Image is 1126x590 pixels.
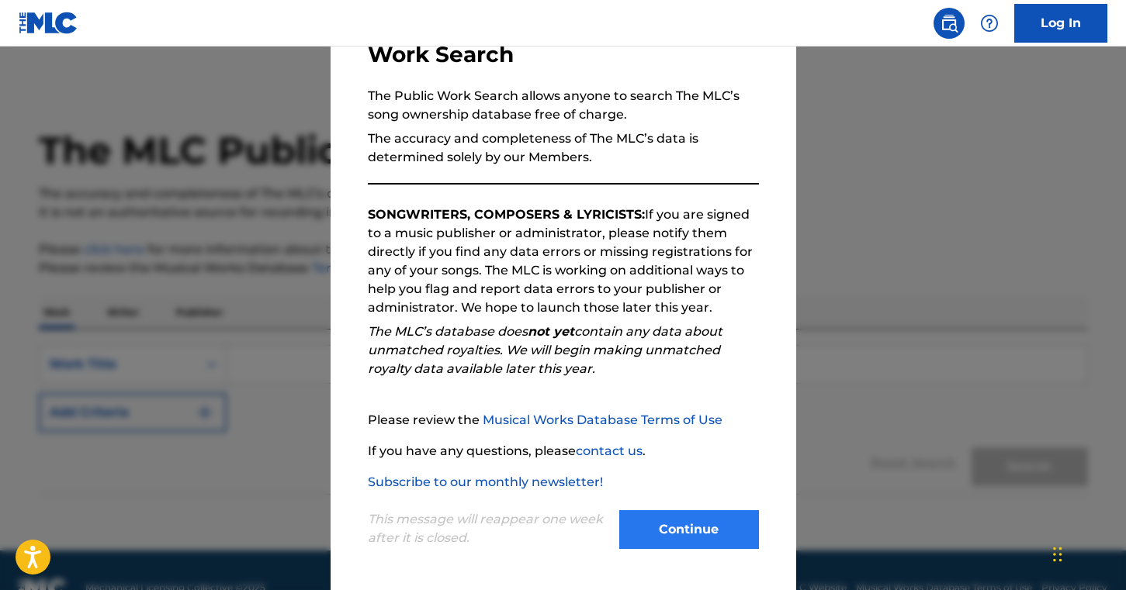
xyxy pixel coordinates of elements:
[1053,531,1062,578] div: Drag
[368,474,603,489] a: Subscribe to our monthly newsletter!
[368,510,610,547] p: This message will reappear one week after it is closed.
[368,205,759,317] p: If you are signed to a music publisher or administrator, please notify them directly if you find ...
[980,14,999,33] img: help
[483,412,722,427] a: Musical Works Database Terms of Use
[576,443,643,458] a: contact us
[368,129,759,167] p: The accuracy and completeness of The MLC’s data is determined solely by our Members.
[1048,516,1126,590] iframe: Chat Widget
[619,510,759,549] button: Continue
[368,324,722,376] em: The MLC’s database does contain any data about unmatched royalties. We will begin making unmatche...
[368,442,759,461] p: If you have any questions, please .
[368,87,759,124] p: The Public Work Search allows anyone to search The MLC’s song ownership database free of charge.
[368,207,645,222] strong: SONGWRITERS, COMPOSERS & LYRICISTS:
[940,14,958,33] img: search
[528,324,574,339] strong: not yet
[1014,4,1107,43] a: Log In
[19,12,78,34] img: MLC Logo
[368,411,759,430] p: Please review the
[974,8,1005,39] div: Help
[934,8,965,39] a: Public Search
